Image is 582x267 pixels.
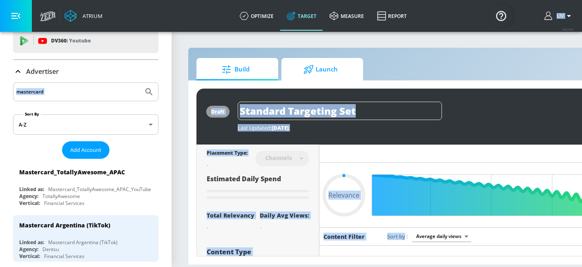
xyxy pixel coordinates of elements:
[207,249,309,255] div: Content Type
[207,174,281,183] span: Estimated Daily Spend
[553,13,564,19] span: login as: liv.ho@zefr.com
[140,83,158,101] button: Submit Search
[205,60,267,79] span: Build
[19,168,125,176] div: Mastercard_TotallyAwesome_APAC
[323,1,370,31] a: measure
[13,60,158,83] div: Advertiser
[490,4,513,27] button: Open Resource Center
[261,154,296,161] div: Channels
[562,27,574,31] span: v 4.24.0
[323,233,365,240] h6: Content Filter
[13,215,158,262] div: Mastercard Argentina (TikTok)Linked as:Mastercard Argentina (TikTok)Agency:DentsuVertical:Financi...
[370,1,413,31] a: Report
[48,186,151,193] div: Mastercard_TotallyAwesome_APAC_YouTube
[13,114,158,135] div: A-Z
[51,36,91,45] p: DV360:
[290,60,352,79] span: Launch
[62,141,109,159] button: Add Account
[19,186,44,193] div: Linked as:
[19,193,38,200] div: Agency:
[207,149,248,158] div: Placement Type:
[207,174,309,202] div: Estimated Daily Spend
[44,253,85,260] div: Financial Services
[233,1,280,31] a: optimize
[44,200,85,207] div: Financial Services
[13,29,158,53] div: DV360: Youtube
[19,253,40,260] div: Vertical:
[387,233,408,240] span: Sort by
[207,211,254,219] div: Total Relevancy
[13,162,158,209] div: Mastercard_TotallyAwesome_APACLinked as:Mastercard_TotallyAwesome_APAC_YouTubeAgency:TotallyAweso...
[19,246,38,253] div: Agency:
[280,1,323,31] a: Target
[69,36,91,45] p: Youtube
[48,239,118,246] div: Mastercard Argentina (TikTok)
[211,108,225,115] div: draft
[19,200,40,207] div: Vertical:
[23,111,41,117] label: Sort By
[26,67,59,76] p: Advertiser
[272,124,289,131] span: [DATE]
[19,239,44,246] div: Linked as:
[544,11,574,21] button: Liv
[16,87,140,97] input: Search by name
[79,12,103,20] div: Atrium
[19,221,110,229] div: Mastercard Argentina (TikTok)
[42,193,80,200] div: TotallyAwesome
[328,192,359,198] span: Relevance
[42,246,59,253] div: Dentsu
[70,145,101,155] span: Add Account
[260,211,309,219] div: Daily Avg Views:
[65,10,103,22] a: Atrium
[412,231,471,242] div: Average daily views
